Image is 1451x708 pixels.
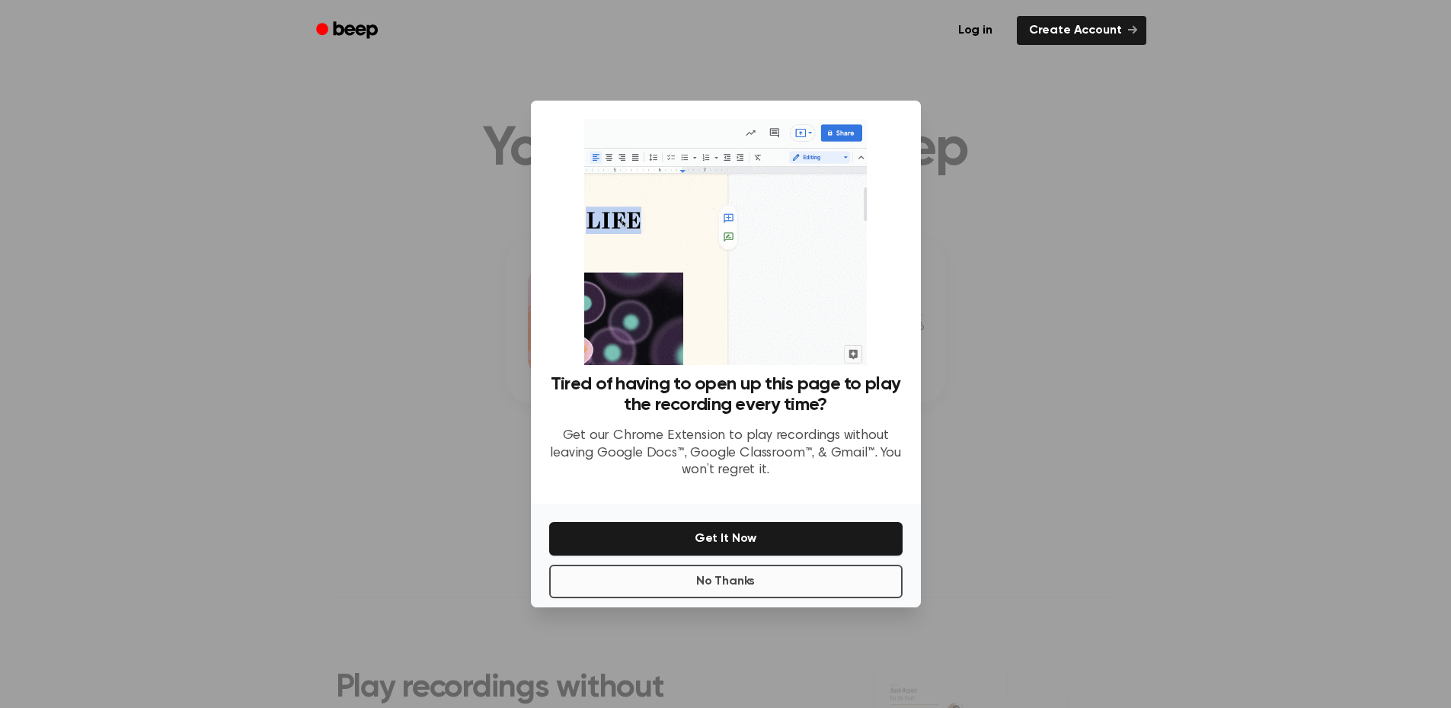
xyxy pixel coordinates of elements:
button: No Thanks [549,565,903,598]
a: Create Account [1017,16,1146,45]
p: Get our Chrome Extension to play recordings without leaving Google Docs™, Google Classroom™, & Gm... [549,428,903,479]
a: Log in [943,13,1008,48]
img: Beep extension in action [584,119,867,365]
a: Beep [305,16,392,46]
button: Get It Now [549,522,903,556]
h3: Tired of having to open up this page to play the recording every time? [549,374,903,415]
